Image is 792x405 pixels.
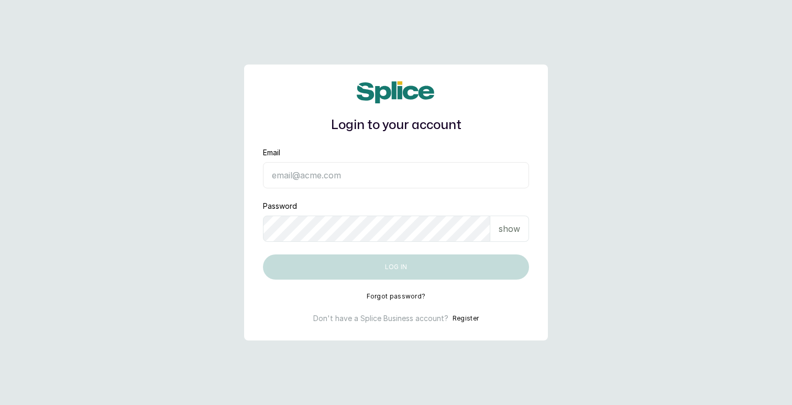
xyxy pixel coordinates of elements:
[263,201,297,211] label: Password
[367,292,426,301] button: Forgot password?
[453,313,479,324] button: Register
[263,162,529,188] input: email@acme.com
[499,222,520,235] p: show
[263,254,529,280] button: Log in
[263,116,529,135] h1: Login to your account
[313,313,448,324] p: Don't have a Splice Business account?
[263,147,280,158] label: Email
